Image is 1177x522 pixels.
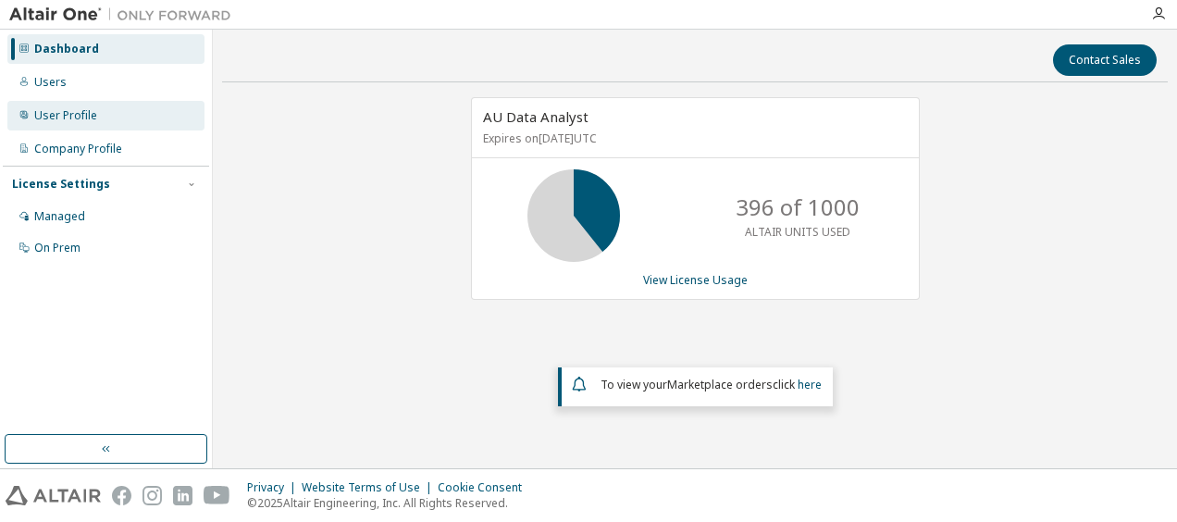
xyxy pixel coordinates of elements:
[302,480,438,495] div: Website Terms of Use
[643,272,748,288] a: View License Usage
[34,75,67,90] div: Users
[142,486,162,505] img: instagram.svg
[34,209,85,224] div: Managed
[1053,44,1157,76] button: Contact Sales
[204,486,230,505] img: youtube.svg
[173,486,192,505] img: linkedin.svg
[12,177,110,192] div: License Settings
[9,6,241,24] img: Altair One
[736,192,860,223] p: 396 of 1000
[667,377,773,392] em: Marketplace orders
[247,480,302,495] div: Privacy
[34,241,81,255] div: On Prem
[34,108,97,123] div: User Profile
[6,486,101,505] img: altair_logo.svg
[438,480,533,495] div: Cookie Consent
[483,130,903,146] p: Expires on [DATE] UTC
[34,142,122,156] div: Company Profile
[247,495,533,511] p: © 2025 Altair Engineering, Inc. All Rights Reserved.
[112,486,131,505] img: facebook.svg
[601,377,822,392] span: To view your click
[798,377,822,392] a: here
[483,107,588,126] span: AU Data Analyst
[745,224,850,240] p: ALTAIR UNITS USED
[34,42,99,56] div: Dashboard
